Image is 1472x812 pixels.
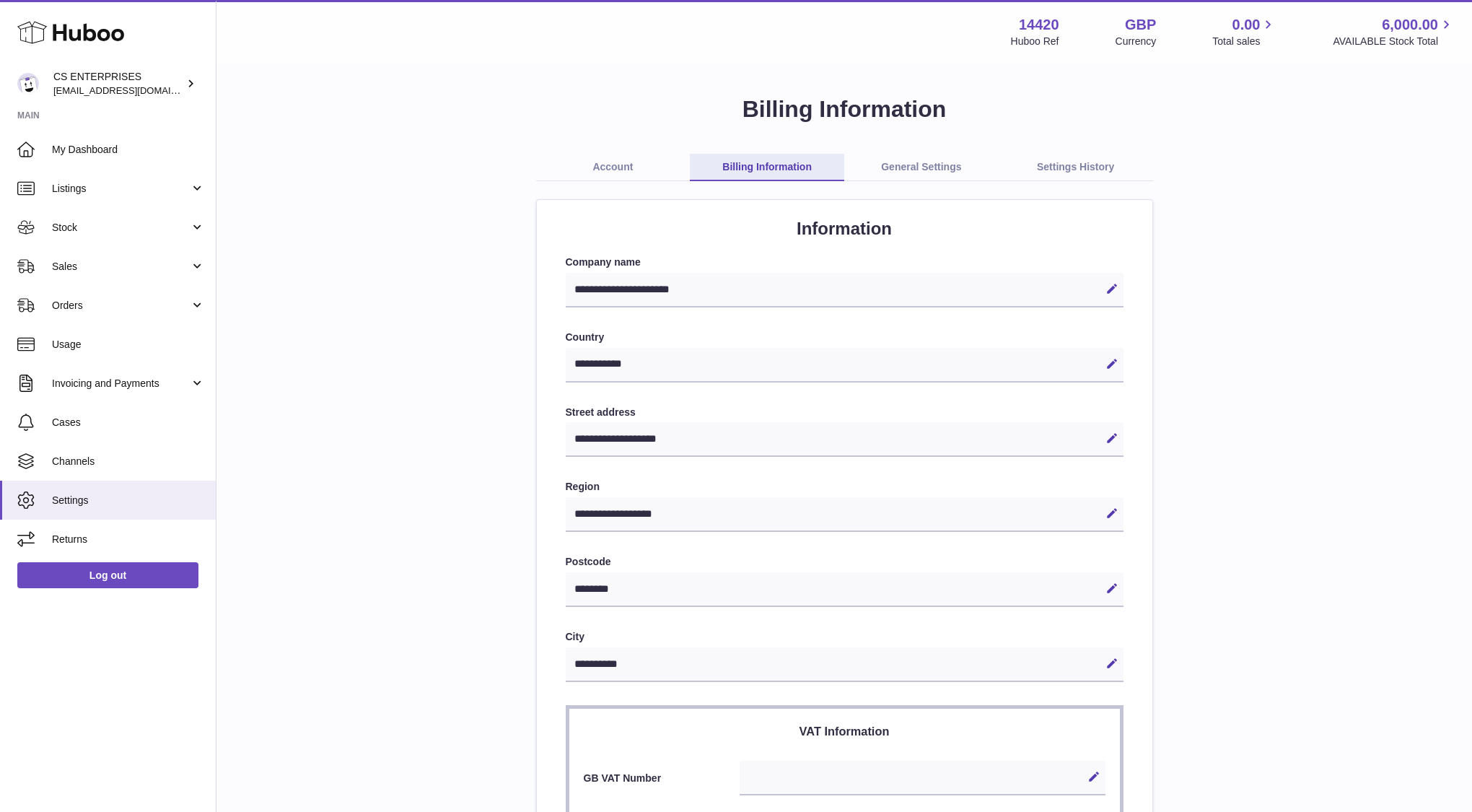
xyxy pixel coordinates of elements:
span: 0.00 [1232,15,1261,35]
label: Street address [566,406,1123,419]
a: 0.00 Total sales [1212,15,1276,48]
span: Returns [52,533,205,546]
span: Channels [52,455,205,468]
label: City [566,630,1123,644]
span: Invoicing and Payments [52,377,190,390]
label: GB VAT Number [584,772,740,785]
a: Log out [17,562,198,588]
div: Huboo Ref [1011,35,1059,48]
label: Postcode [566,555,1123,569]
h3: VAT Information [584,723,1105,739]
a: Billing Information [690,154,844,181]
span: Orders [52,299,190,313]
span: Settings [52,494,205,507]
strong: GBP [1125,15,1156,35]
label: Country [566,331,1123,344]
span: My Dashboard [52,143,205,157]
span: AVAILABLE Stock Total [1333,35,1455,48]
span: Cases [52,416,205,429]
span: Total sales [1212,35,1276,48]
span: [EMAIL_ADDRESS][DOMAIN_NAME] [53,84,212,96]
img: csenterprisesholding@gmail.com [17,73,39,95]
span: 6,000.00 [1382,15,1438,35]
a: Settings History [999,154,1153,181]
span: Sales [52,260,190,274]
a: General Settings [844,154,999,181]
h1: Billing Information [240,94,1449,125]
div: Currency [1116,35,1157,48]
span: Stock [52,221,190,235]
strong: 14420 [1019,15,1059,35]
h2: Information [566,217,1123,240]
a: 6,000.00 AVAILABLE Stock Total [1333,15,1455,48]
a: Account [536,154,691,181]
label: Region [566,480,1123,494]
label: Company name [566,256,1123,269]
div: CS ENTERPRISES [53,70,183,97]
span: Listings [52,182,190,196]
span: Usage [52,338,205,352]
